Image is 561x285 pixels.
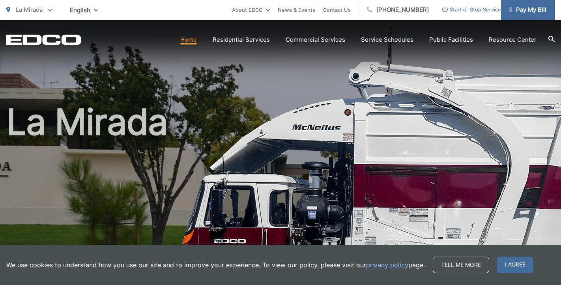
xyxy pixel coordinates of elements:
[16,6,43,13] span: La Mirada
[509,5,546,15] span: Pay My Bill
[286,35,345,44] a: Commercial Services
[6,260,425,270] p: We use cookies to understand how you use our site and to improve your experience. To view our pol...
[323,5,351,15] a: Contact Us
[489,35,537,44] a: Resource Center
[497,257,533,273] span: I agree
[429,35,473,44] a: Public Facilities
[361,35,413,44] a: Service Schedules
[213,35,270,44] a: Residential Services
[64,3,104,17] span: English
[180,35,197,44] a: Home
[366,260,408,270] a: privacy policy
[278,5,315,15] a: News & Events
[232,5,270,15] a: About EDCO
[6,34,81,45] a: EDCD logo. Return to the homepage.
[433,257,489,273] a: Tell me more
